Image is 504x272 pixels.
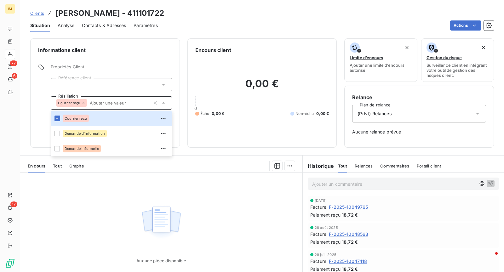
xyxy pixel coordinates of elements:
[315,253,336,257] span: 29 juil. 2025
[28,163,45,168] span: En cours
[38,46,172,54] h6: Informations client
[87,100,150,106] input: Ajouter une valeur
[200,111,209,116] span: Échu
[427,55,462,60] span: Gestion du risque
[350,55,383,60] span: Limite d’encours
[58,101,80,105] span: Courrier reçu
[212,111,224,116] span: 0,00 €
[338,163,347,168] span: Tout
[380,163,409,168] span: Commentaires
[141,203,181,242] img: Empty state
[65,116,87,120] span: Courrier reçu
[315,226,338,229] span: 28 août 2025
[12,73,17,79] span: 6
[310,258,328,264] span: Facture :
[5,4,15,14] div: IM
[195,46,231,54] h6: Encours client
[30,22,50,29] span: Situation
[51,64,172,73] span: Propriétés Client
[82,22,126,29] span: Contacts & Adresses
[310,204,328,210] span: Facture :
[55,8,164,19] h3: [PERSON_NAME] - 411101722
[310,212,341,218] span: Paiement reçu
[329,231,368,237] span: F-2025-10048563
[30,10,44,16] a: Clients
[483,251,498,266] iframe: Intercom live chat
[310,231,328,237] span: Facture :
[56,82,61,88] input: Ajouter une valeur
[355,163,373,168] span: Relances
[30,11,44,16] span: Clients
[65,132,105,135] span: Demande d'information
[134,22,158,29] span: Paramètres
[352,93,486,101] h6: Relance
[450,20,481,31] button: Actions
[329,204,368,210] span: F-2025-10049765
[53,163,62,168] span: Tout
[194,106,197,111] span: 0
[136,258,186,263] span: Aucune pièce disponible
[10,201,17,207] span: 17
[5,258,15,268] img: Logo LeanPay
[417,163,441,168] span: Portail client
[58,22,74,29] span: Analyse
[358,110,392,117] span: (Prlvt) Relances
[65,147,99,150] span: Demande informelle
[69,163,84,168] span: Graphe
[427,63,489,78] span: Surveiller ce client en intégrant votre outil de gestion des risques client.
[342,239,358,245] span: 18,72 €
[350,63,412,73] span: Ajouter une limite d’encours autorisé
[295,111,314,116] span: Non-échu
[421,38,494,82] button: Gestion du risqueSurveiller ce client en intégrant votre outil de gestion des risques client.
[195,77,329,96] h2: 0,00 €
[310,239,341,245] span: Paiement reçu
[329,258,367,264] span: F-2025-10047418
[316,111,329,116] span: 0,00 €
[10,60,17,66] span: 77
[315,199,327,202] span: [DATE]
[352,129,486,135] span: Aucune relance prévue
[303,162,334,170] h6: Historique
[344,38,417,82] button: Limite d’encoursAjouter une limite d’encours autorisé
[342,212,358,218] span: 18,72 €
